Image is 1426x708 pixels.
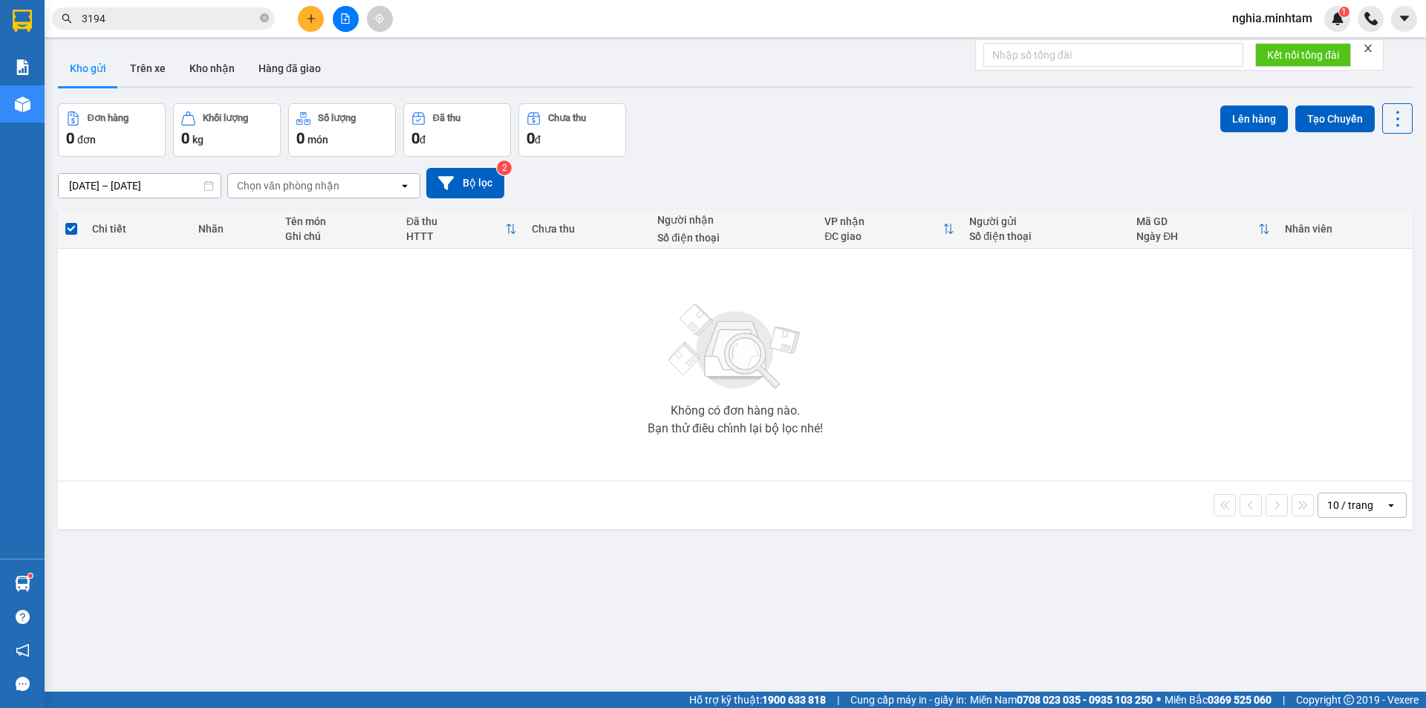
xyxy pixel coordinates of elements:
sup: 1 [1339,7,1350,17]
span: | [1283,692,1285,708]
div: Số lượng [318,113,356,123]
span: ⚪️ [1156,697,1161,703]
span: search [62,13,72,24]
div: Nhân viên [1285,223,1405,235]
span: 0 [66,129,74,147]
span: aim [374,13,385,24]
span: caret-down [1398,12,1411,25]
span: file-add [340,13,351,24]
button: Lên hàng [1220,105,1288,132]
div: VP nhận [824,215,942,227]
span: món [307,134,328,146]
img: logo-vxr [13,10,32,32]
button: Tạo Chuyến [1295,105,1375,132]
input: Nhập số tổng đài [983,43,1243,67]
strong: 1900 633 818 [762,694,826,706]
div: Bạn thử điều chỉnh lại bộ lọc nhé! [648,423,823,435]
span: copyright [1344,695,1354,705]
span: close-circle [260,12,269,26]
span: plus [306,13,316,24]
span: close-circle [260,13,269,22]
span: Cung cấp máy in - giấy in: [850,692,966,708]
span: 0 [181,129,189,147]
div: Ngày ĐH [1136,230,1258,242]
th: Toggle SortBy [399,210,524,249]
span: 0 [527,129,535,147]
span: 0 [296,129,305,147]
span: question-circle [16,610,30,624]
span: đơn [77,134,96,146]
button: Trên xe [118,51,178,86]
sup: 2 [497,160,512,175]
span: kg [192,134,204,146]
sup: 1 [28,574,33,578]
button: Đã thu0đ [403,103,511,157]
div: Tên món [285,215,391,227]
span: close [1363,43,1373,53]
img: icon-new-feature [1331,12,1344,25]
div: Chi tiết [92,223,183,235]
div: Chưa thu [548,113,586,123]
div: Mã GD [1136,215,1258,227]
button: plus [298,6,324,32]
button: aim [367,6,393,32]
th: Toggle SortBy [817,210,962,249]
div: 10 / trang [1327,498,1373,513]
div: Số điện thoại [969,230,1121,242]
div: Nhãn [198,223,270,235]
span: Kết nối tổng đài [1267,47,1339,63]
button: Khối lượng0kg [173,103,281,157]
span: 1 [1341,7,1347,17]
div: Chưa thu [532,223,642,235]
input: Tìm tên, số ĐT hoặc mã đơn [82,10,257,27]
button: Kho nhận [178,51,247,86]
div: Khối lượng [203,113,248,123]
span: Miền Bắc [1165,692,1272,708]
span: | [837,692,839,708]
th: Toggle SortBy [1129,210,1277,249]
span: notification [16,643,30,657]
input: Select a date range. [59,174,221,198]
span: Miền Nam [970,692,1153,708]
span: Hỗ trợ kỹ thuật: [689,692,826,708]
strong: 0369 525 060 [1208,694,1272,706]
div: HTTT [406,230,505,242]
div: Đã thu [433,113,460,123]
strong: 0708 023 035 - 0935 103 250 [1017,694,1153,706]
div: Đơn hàng [88,113,128,123]
div: Người gửi [969,215,1121,227]
img: svg+xml;base64,PHN2ZyBjbGFzcz0ibGlzdC1wbHVnX19zdmciIHhtbG5zPSJodHRwOi8vd3d3LnczLm9yZy8yMDAwL3N2Zy... [661,295,810,399]
div: Người nhận [657,214,810,226]
button: Hàng đã giao [247,51,333,86]
span: đ [535,134,541,146]
button: Kho gửi [58,51,118,86]
svg: open [1385,499,1397,511]
button: Đơn hàng0đơn [58,103,166,157]
button: Chưa thu0đ [518,103,626,157]
svg: open [399,180,411,192]
div: Đã thu [406,215,505,227]
button: Bộ lọc [426,168,504,198]
button: Kết nối tổng đài [1255,43,1351,67]
div: Không có đơn hàng nào. [671,405,800,417]
span: message [16,677,30,691]
img: warehouse-icon [15,576,30,591]
span: 0 [411,129,420,147]
button: caret-down [1391,6,1417,32]
img: phone-icon [1364,12,1378,25]
span: đ [420,134,426,146]
div: Ghi chú [285,230,391,242]
div: ĐC giao [824,230,942,242]
button: Số lượng0món [288,103,396,157]
div: Chọn văn phòng nhận [237,178,339,193]
img: solution-icon [15,59,30,75]
span: nghia.minhtam [1220,9,1324,27]
img: warehouse-icon [15,97,30,112]
div: Số điện thoại [657,232,810,244]
button: file-add [333,6,359,32]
